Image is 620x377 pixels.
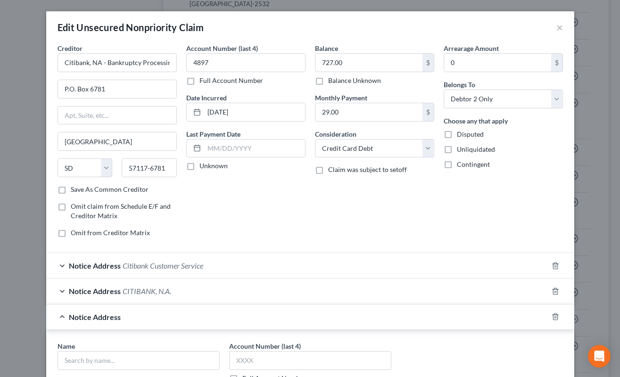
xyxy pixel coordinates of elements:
[69,261,121,270] span: Notice Address
[457,145,495,153] span: Unliquidated
[328,165,407,173] span: Claim was subject to setoff
[199,76,263,85] label: Full Account Number
[315,129,356,139] label: Consideration
[457,130,484,138] span: Disputed
[204,139,305,157] input: MM/DD/YYYY
[204,103,305,121] input: MM/DD/YYYY
[422,54,434,72] div: $
[186,129,240,139] label: Last Payment Date
[71,202,171,220] span: Omit claim from Schedule E/F and Creditor Matrix
[315,103,422,121] input: 0.00
[315,43,338,53] label: Balance
[315,93,367,103] label: Monthly Payment
[444,116,508,126] label: Choose any that apply
[123,287,171,295] span: CITIBANK, N.A.
[186,43,258,53] label: Account Number (last 4)
[69,312,121,321] span: Notice Address
[588,345,611,368] div: Open Intercom Messenger
[556,22,563,33] button: ×
[58,351,220,370] input: Search by name...
[444,43,499,53] label: Arrearage Amount
[444,81,475,89] span: Belongs To
[457,160,490,168] span: Contingent
[71,185,149,194] label: Save As Common Creditor
[58,53,177,72] input: Search creditor by name...
[58,21,204,34] div: Edit Unsecured Nonpriority Claim
[328,76,381,85] label: Balance Unknown
[444,54,551,72] input: 0.00
[551,54,562,72] div: $
[71,229,150,237] span: Omit from Creditor Matrix
[58,80,176,98] input: Enter address...
[69,287,121,295] span: Notice Address
[122,158,177,177] input: Enter zip...
[58,342,75,350] span: Name
[58,132,176,150] input: Enter city...
[229,351,391,370] input: XXXX
[315,54,422,72] input: 0.00
[58,107,176,124] input: Apt, Suite, etc...
[123,261,203,270] span: Citibank Customer Service
[186,53,306,72] input: XXXX
[229,341,301,351] label: Account Number (last 4)
[199,161,228,171] label: Unknown
[422,103,434,121] div: $
[58,44,83,52] span: Creditor
[186,93,227,103] label: Date Incurred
